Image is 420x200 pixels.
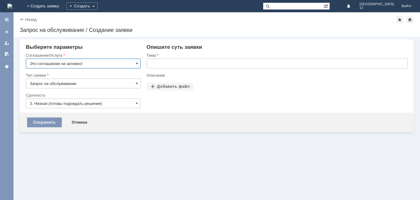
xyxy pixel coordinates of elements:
span: [GEOGRAPHIC_DATA] [359,2,394,6]
a: Мои заявки [2,38,12,48]
a: Назад [25,17,37,22]
div: Запрос на обслуживание / Создание заявки [20,27,414,33]
img: logo [7,4,12,9]
div: Тема [147,53,406,57]
div: Добавить в избранное [396,16,403,23]
div: Соглашение/Услуга [26,53,139,57]
div: Описание [147,73,406,77]
a: Создать заявку [2,27,12,37]
a: Мои согласования [2,49,12,59]
span: Выберите параметры [26,44,83,50]
a: Перейти на домашнюю страницу [7,4,12,9]
div: Тип заявки [26,73,139,77]
div: Сделать домашней страницей [406,16,414,23]
div: Срочность [26,93,139,97]
span: Расширенный поиск [323,3,330,9]
span: 12 [359,6,394,10]
span: Опишите суть заявки [147,44,202,50]
div: Создать [66,2,98,10]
